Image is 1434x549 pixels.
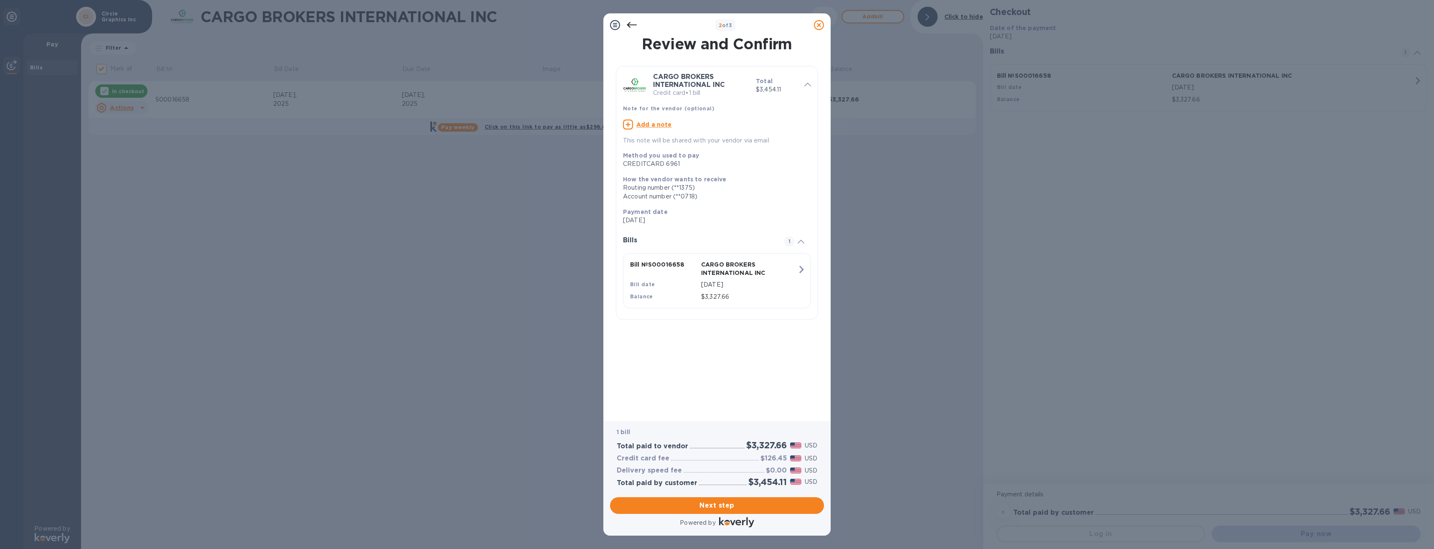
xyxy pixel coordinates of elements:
[623,208,668,215] b: Payment date
[623,216,804,225] p: [DATE]
[623,183,804,192] div: Routing number (**1375)
[719,22,722,28] span: 2
[680,518,715,527] p: Powered by
[805,454,817,463] p: USD
[701,280,797,289] p: [DATE]
[617,455,669,463] h3: Credit card fee
[623,73,811,145] div: CARGO BROKERS INTERNATIONAL INCCredit card•1 billTotal$3,454.11Note for the vendor (optional)Add ...
[746,440,787,450] h2: $3,327.66
[610,497,824,514] button: Next step
[653,89,749,97] p: Credit card • 1 bill
[790,442,801,448] img: USD
[756,85,798,94] p: $3,454.11
[636,121,672,128] u: Add a note
[623,192,804,201] div: Account number (**0718)
[630,281,655,287] b: Bill date
[630,293,653,300] b: Balance
[790,468,801,473] img: USD
[805,478,817,486] p: USD
[653,73,725,89] b: CARGO BROKERS INTERNATIONAL INC
[623,105,714,112] b: Note for the vendor (optional)
[748,477,787,487] h2: $3,454.11
[623,136,811,145] p: This note will be shared with your vendor via email
[617,501,817,511] span: Next step
[790,455,801,461] img: USD
[719,22,732,28] b: of 3
[623,176,727,183] b: How the vendor wants to receive
[805,441,817,450] p: USD
[630,260,698,269] p: Bill № S00016658
[756,78,773,84] b: Total
[805,466,817,475] p: USD
[784,236,794,247] span: 1
[617,479,697,487] h3: Total paid by customer
[614,35,820,53] h1: Review and Confirm
[623,152,699,159] b: Method you used to pay
[766,467,787,475] h3: $0.00
[790,479,801,485] img: USD
[617,429,630,435] b: 1 bill
[701,260,769,277] p: CARGO BROKERS INTERNATIONAL INC
[623,160,804,168] div: CREDITCARD 6961
[617,442,688,450] h3: Total paid to vendor
[760,455,787,463] h3: $126.45
[617,467,682,475] h3: Delivery speed fee
[623,236,774,244] h3: Bills
[701,292,797,301] p: $3,327.66
[719,517,754,527] img: Logo
[623,253,811,308] button: Bill №S00016658CARGO BROKERS INTERNATIONAL INCBill date[DATE]Balance$3,327.66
